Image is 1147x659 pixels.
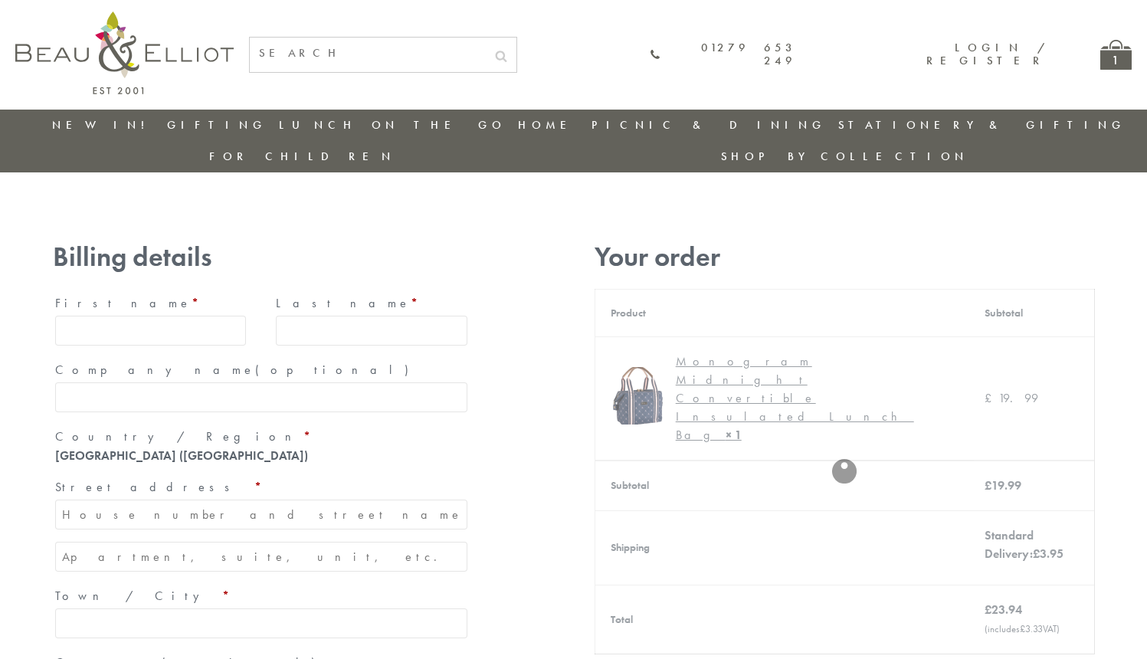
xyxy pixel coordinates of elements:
[53,241,470,273] h3: Billing details
[52,117,155,133] a: New in!
[838,117,1126,133] a: Stationery & Gifting
[1100,40,1132,70] a: 1
[721,149,968,164] a: Shop by collection
[276,291,467,316] label: Last name
[279,117,506,133] a: Lunch On The Go
[55,358,467,382] label: Company name
[15,11,234,94] img: logo
[255,362,418,378] span: (optional)
[518,117,579,133] a: Home
[55,500,467,529] input: House number and street name
[209,149,395,164] a: For Children
[55,542,467,572] input: Apartment, suite, unit, etc. (optional)
[55,425,467,449] label: Country / Region
[650,41,797,68] a: 01279 653 249
[55,291,247,316] label: First name
[250,38,486,69] input: SEARCH
[926,40,1047,68] a: Login / Register
[55,448,308,464] strong: [GEOGRAPHIC_DATA] ([GEOGRAPHIC_DATA])
[167,117,267,133] a: Gifting
[592,117,826,133] a: Picnic & Dining
[55,584,467,608] label: Town / City
[55,475,467,500] label: Street address
[595,241,1095,273] h3: Your order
